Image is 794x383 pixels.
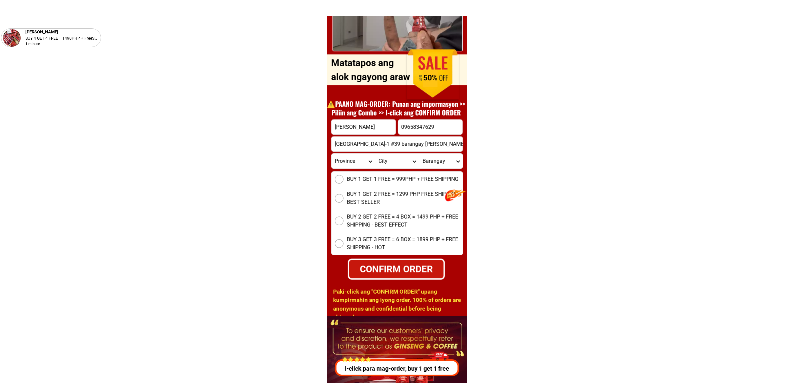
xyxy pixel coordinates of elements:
span: BUY 1 GET 1 FREE = 999PHP + FREE SHIPPING [347,175,459,183]
input: BUY 1 GET 1 FREE = 999PHP + FREE SHIPPING [335,175,343,183]
select: Select province [331,153,375,168]
span: BUY 2 GET 2 FREE = 4 BOX = 1499 PHP + FREE SHIPPING - BEST EFFECT [347,213,463,229]
input: Input phone_number [398,119,463,134]
div: CONFIRM ORDER [349,262,444,276]
input: BUY 2 GET 2 FREE = 4 BOX = 1499 PHP + FREE SHIPPING - BEST EFFECT [335,217,343,225]
p: Matatapos ang alok ngayong araw [331,56,413,84]
p: I-click para mag-order, buy 1 get 1 free [332,364,459,373]
input: BUY 1 GET 2 FREE = 1299 PHP FREE SHIPPING - BEST SELLER [335,194,343,203]
h1: Paki-click ang "CONFIRM ORDER" upang kumpirmahin ang iyong order. 100% of orders are anonymous an... [333,288,465,322]
h1: 50% [414,73,448,83]
input: BUY 3 GET 3 FREE = 6 BOX = 1899 PHP + FREE SHIPPING - HOT [335,239,343,248]
select: Select commune [419,153,463,168]
span: BUY 1 GET 2 FREE = 1299 PHP FREE SHIPPING - BEST SELLER [347,190,463,206]
h1: ⚠️️PAANO MAG-ORDER: Punan ang impormasyon >> Piliin ang Combo >> I-click ang CONFIRM ORDER [323,99,469,117]
h1: ORDER DITO [350,51,456,80]
input: Input address [331,136,463,151]
span: BUY 3 GET 3 FREE = 6 BOX = 1899 PHP + FREE SHIPPING - HOT [347,236,463,252]
input: Input full_name [331,119,396,134]
select: Select district [375,153,419,168]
